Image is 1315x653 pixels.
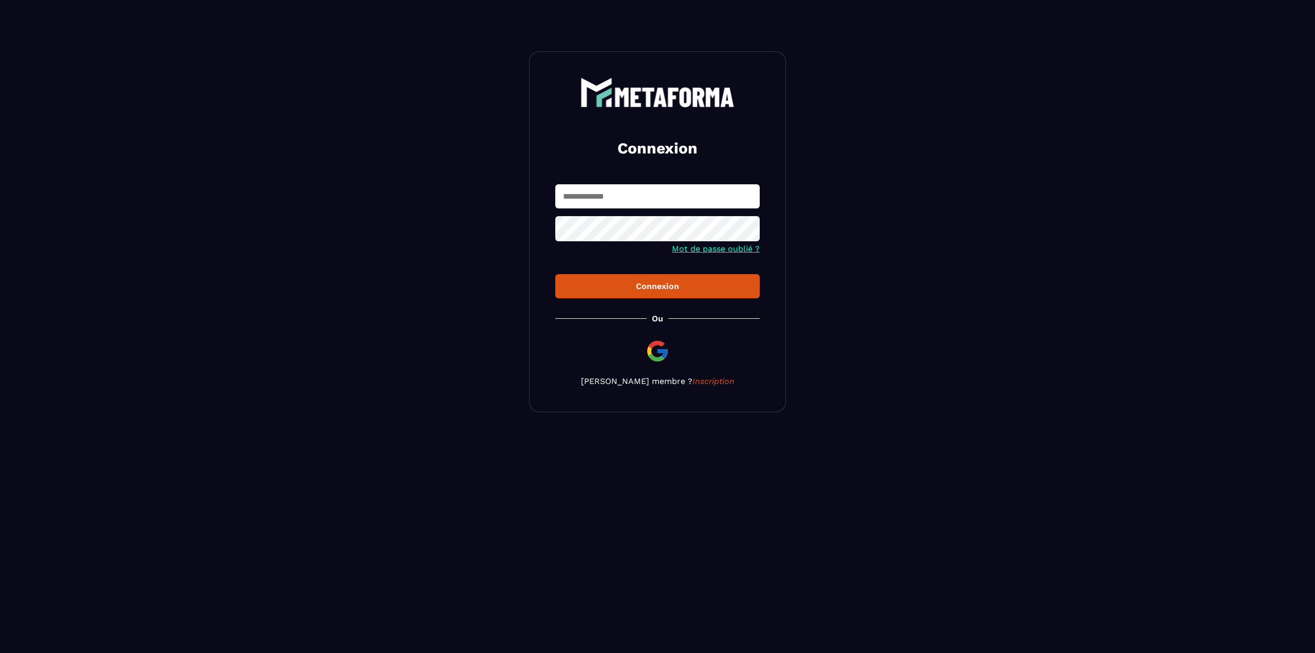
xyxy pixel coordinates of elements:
a: Mot de passe oublié ? [672,244,760,254]
h2: Connexion [568,138,747,159]
p: Ou [652,314,663,323]
div: Connexion [563,281,752,291]
button: Connexion [555,274,760,298]
p: [PERSON_NAME] membre ? [555,376,760,386]
a: Inscription [692,376,735,386]
img: google [645,339,670,363]
img: logo [580,78,735,107]
a: logo [555,78,760,107]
